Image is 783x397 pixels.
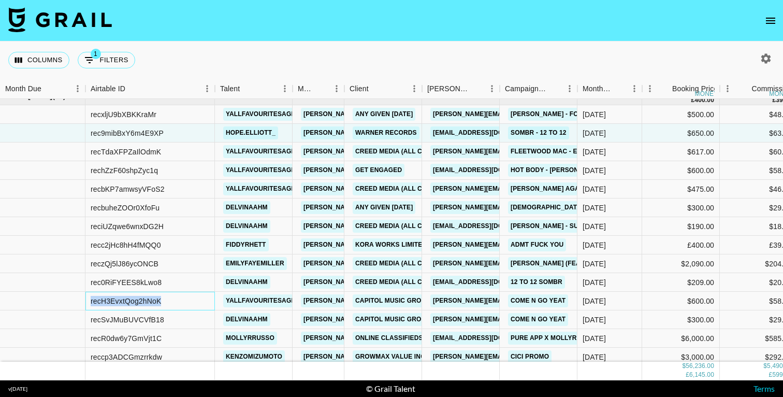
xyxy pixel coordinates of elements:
[91,79,125,99] div: Airtable ID
[583,184,606,194] div: Aug '25
[430,201,599,214] a: [PERSON_NAME][EMAIL_ADDRESS][DOMAIN_NAME]
[427,79,470,99] div: [PERSON_NAME]
[484,81,500,96] button: Menu
[642,81,658,96] button: Menu
[220,79,240,99] div: Talent
[91,296,161,306] div: recH3EvxtQog2hNoK
[682,362,686,371] div: $
[301,164,523,177] a: [PERSON_NAME][EMAIL_ADDRESS][PERSON_NAME][DOMAIN_NAME]
[508,108,625,121] a: [PERSON_NAME] - For The Money
[583,315,606,325] div: Aug '25
[686,362,714,371] div: 56,236.00
[407,81,422,96] button: Menu
[737,81,751,96] button: Sort
[508,220,619,233] a: [PERSON_NAME] - Sugar Dxddy
[642,292,720,310] div: $600.00
[301,350,523,363] a: [PERSON_NAME][EMAIL_ADDRESS][PERSON_NAME][DOMAIN_NAME]
[353,201,415,214] a: Any given [DATE]
[583,259,606,269] div: Aug '25
[642,124,720,143] div: $650.00
[583,352,606,362] div: Aug '25
[422,79,500,99] div: Booker
[470,81,484,96] button: Sort
[8,386,27,392] div: v [DATE]
[301,294,523,307] a: [PERSON_NAME][EMAIL_ADDRESS][PERSON_NAME][DOMAIN_NAME]
[583,128,606,138] div: Aug '25
[430,294,599,307] a: [PERSON_NAME][EMAIL_ADDRESS][DOMAIN_NAME]
[91,315,164,325] div: recSvJMuBUVCVfB18
[583,277,606,288] div: Aug '25
[720,81,735,96] button: Menu
[508,332,602,345] a: Pure App x mollyrrusso
[508,350,552,363] a: CiCi Promo
[353,257,460,270] a: Creed Media (All Campaigns)
[642,161,720,180] div: $600.00
[686,371,689,380] div: £
[240,81,254,96] button: Sort
[508,313,568,326] a: COME N GO Yeat
[430,238,599,251] a: [PERSON_NAME][EMAIL_ADDRESS][DOMAIN_NAME]
[91,49,101,59] span: 1
[430,108,599,121] a: [PERSON_NAME][EMAIL_ADDRESS][DOMAIN_NAME]
[277,81,293,96] button: Menu
[642,105,720,124] div: $500.00
[314,81,329,96] button: Sort
[508,276,565,289] a: 12 to 12 sombr
[577,79,642,99] div: Month Due
[353,276,460,289] a: Creed Media (All Campaigns)
[612,81,627,96] button: Sort
[583,203,606,213] div: Aug '25
[41,81,56,96] button: Sort
[430,257,599,270] a: [PERSON_NAME][EMAIL_ADDRESS][DOMAIN_NAME]
[583,240,606,250] div: Aug '25
[642,198,720,217] div: $300.00
[350,79,369,99] div: Client
[353,108,415,121] a: Any given [DATE]
[91,184,165,194] div: recbKP7amwsyVFoS2
[301,126,523,139] a: [PERSON_NAME][EMAIL_ADDRESS][PERSON_NAME][DOMAIN_NAME]
[695,91,718,97] div: money
[642,236,720,254] div: £400.00
[91,240,161,250] div: recc2jHc8hH4fMQQ0
[223,238,269,251] a: fiddyrhett
[430,276,546,289] a: [EMAIL_ADDRESS][DOMAIN_NAME]
[642,310,720,329] div: $300.00
[430,145,653,158] a: [PERSON_NAME][EMAIL_ADDRESS][PERSON_NAME][DOMAIN_NAME]
[91,259,158,269] div: reczQj5lJ86ycONCB
[91,277,162,288] div: rec0RiFYEES8kLwo8
[508,238,566,251] a: ADMT Fuck You
[223,350,285,363] a: kenzomizumoto
[583,109,606,120] div: Aug '25
[223,182,323,195] a: yallfavouritesagittarius
[301,201,523,214] a: [PERSON_NAME][EMAIL_ADDRESS][PERSON_NAME][DOMAIN_NAME]
[642,254,720,273] div: $2,090.00
[223,145,323,158] a: yallfavouritesagittarius
[353,350,428,363] a: GrowMax Value Inc
[301,145,523,158] a: [PERSON_NAME][EMAIL_ADDRESS][PERSON_NAME][DOMAIN_NAME]
[223,220,270,233] a: delvinaahm
[353,164,404,177] a: Get Engaged
[689,371,714,380] div: 6,145.00
[8,52,69,68] button: Select columns
[91,221,164,232] div: reciUZqwe6wnxDG2H
[223,108,323,121] a: yallfavouritesagittarius
[199,81,215,96] button: Menu
[753,384,775,393] a: Terms
[301,182,523,195] a: [PERSON_NAME][EMAIL_ADDRESS][PERSON_NAME][DOMAIN_NAME]
[353,145,460,158] a: Creed Media (All Campaigns)
[583,333,606,344] div: Aug '25
[5,79,41,99] div: Month Due
[642,329,720,348] div: $6,000.00
[353,294,432,307] a: Capitol Music Group
[301,238,523,251] a: [PERSON_NAME][EMAIL_ADDRESS][PERSON_NAME][DOMAIN_NAME]
[353,182,460,195] a: Creed Media (All Campaigns)
[78,52,135,68] button: Show filters
[508,201,657,214] a: [DEMOGRAPHIC_DATA] - Thinkin About You
[344,79,422,99] div: Client
[353,126,419,139] a: Warner Records
[430,350,599,363] a: [PERSON_NAME][EMAIL_ADDRESS][DOMAIN_NAME]
[223,201,270,214] a: delvinaahm
[215,79,293,99] div: Talent
[298,79,314,99] div: Manager
[91,147,161,157] div: recTdaXFPZaIlOdmK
